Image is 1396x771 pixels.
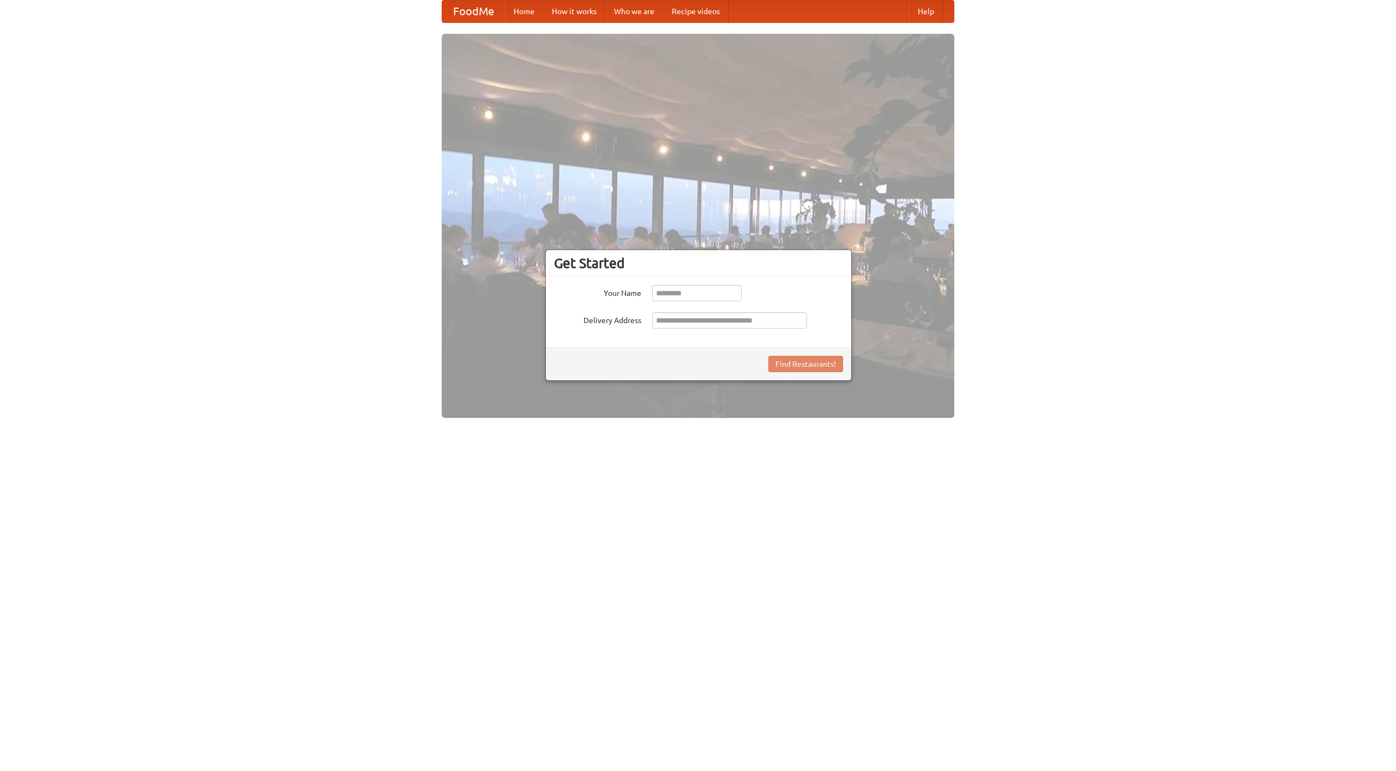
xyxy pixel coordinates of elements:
label: Delivery Address [554,312,641,326]
h3: Get Started [554,255,843,271]
a: How it works [543,1,605,22]
label: Your Name [554,285,641,299]
a: Who we are [605,1,663,22]
button: Find Restaurants! [768,356,843,372]
a: Home [505,1,543,22]
a: Recipe videos [663,1,729,22]
a: FoodMe [442,1,505,22]
a: Help [909,1,943,22]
